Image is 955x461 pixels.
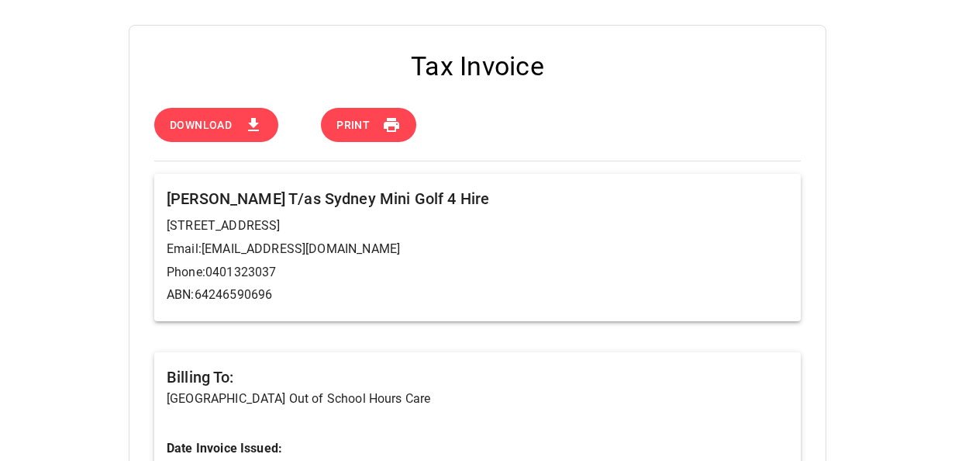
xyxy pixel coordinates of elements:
b: Date Invoice Issued: [167,441,282,456]
p: Email: [EMAIL_ADDRESS][DOMAIN_NAME] [167,240,788,258]
p: Phone: 0401323037 [167,263,788,282]
h6: [PERSON_NAME] T/as Sydney Mini Golf 4 Hire [167,186,788,211]
p: ABN: 64246590696 [167,286,788,304]
button: Download [154,108,278,143]
p: [STREET_ADDRESS] [167,217,788,235]
h4: Tax Invoice [154,50,801,83]
h6: Billing To: [167,365,788,390]
span: Download [170,116,232,135]
span: Print [336,116,370,135]
p: [GEOGRAPHIC_DATA] Out of School Hours Care [167,390,788,408]
button: Print [321,108,416,143]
